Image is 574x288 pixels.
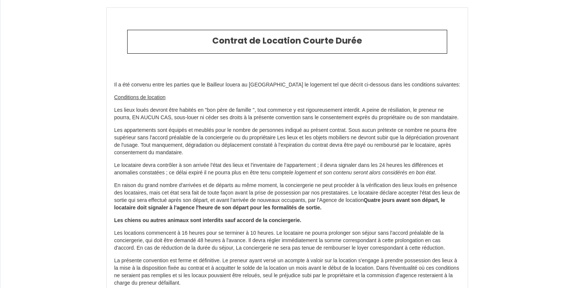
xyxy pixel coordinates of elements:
h2: Contrat de Location Courte Durée [133,36,441,46]
strong: Les chiens ou autres animaux sont interdits sauf accord de la conciergerie. [114,217,301,223]
p: Il a été convenu entre les parties que le Bailleur louera au [GEOGRAPHIC_DATA] le logement tel qu... [114,81,460,89]
p: Les lieux loués devront être habités en "bon père de famille ", tout commerce y est rigoureusem... [114,107,460,121]
p: Les locations commencent à 16 heures pour se terminer à 10 heures. Le locataire ne pourra prolo... [114,230,460,252]
p: En raison du grand nombre d'arrivées et de départs au même moment, la conciergerie ne peut procéd... [114,182,460,212]
em: le logement et son contenu seront alors considérés en bon état [289,170,435,175]
strong: Quatre jours avant son départ, le locataire doit signaler à l'agence l'heure de son départ pour ... [114,197,445,211]
p: Le locataire devra contrôler à son arrivée l'état des lieux et l'inventaire de l’appartement ; i... [114,162,460,177]
p: La présente convention est ferme et définitive. Le preneur ayant versé un acompte à valoir sur l... [114,257,460,287]
p: Les appartements sont équipés et meublés pour le nombre de personnes indiqué au présent contrat.... [114,127,460,156]
u: Conditions de location [114,94,166,100]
